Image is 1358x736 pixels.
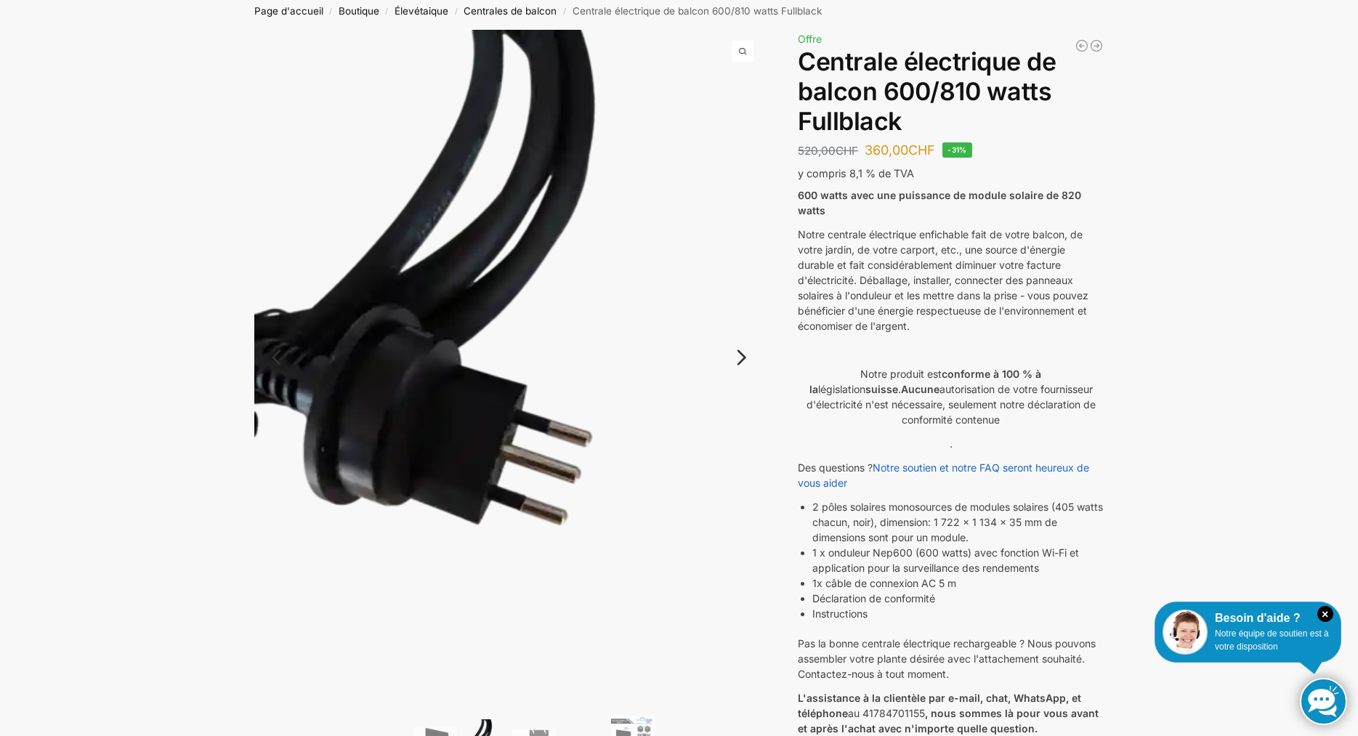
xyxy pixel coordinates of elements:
[798,636,1104,682] p: Pas la bonne centrale électrique rechargeable ? Nous pouvons assembler votre plante désirée avec ...
[836,144,858,158] span: CHF
[395,5,448,17] a: Élevétaique
[254,30,764,709] img: Centrale électrique de balcon 600/810 watts Fullblack 5
[798,366,1104,427] p: Notre produit est législation . autorisation de votre fournisseur d'électricité n'est nécessaire,...
[448,6,464,17] span: /
[798,461,1089,489] a: Notre soutien et notre FAQ seront heureux de vous aider
[464,5,557,17] a: Centrales de balcon
[809,368,1042,395] strong: conforme à 100 % à la
[323,6,339,17] span: /
[812,606,1104,621] li: Instructions
[798,167,914,179] span: y compris 8,1 % de TVA
[379,6,395,17] span: /
[798,47,1104,136] h1: Centrale électrique de balcon 600/810 watts Fullblack
[901,383,939,395] strong: Aucune
[798,692,1081,719] strong: L'assistance à la clientèle par e-mail, chat, WhatsApp, et téléphone
[798,436,1104,451] p: .
[764,30,1274,595] img: Centrale de balcon 600/810 watt Fullblack 7
[254,5,323,17] a: Page d'accueil
[798,33,822,45] span: Offre
[798,227,1104,333] p: Notre centrale électrique enfichable fait de votre balcon, de votre jardin, de votre carport, etc...
[1215,628,1329,652] span: Notre équipe de soutien est à votre disposition
[865,383,898,395] strong: suisse
[557,6,572,17] span: /
[798,189,1081,217] strong: 600 watts avec une puissance de module solaire de 820 watts
[812,499,1104,545] li: 2 pôles solaires monosources de modules solaires (405 watts chacun, noir), dimension: 1 722 x 1 1...
[798,460,1104,490] p: Des questions ?
[865,142,935,158] bdi: 360,00
[798,707,1099,735] strong: , nous sommes là pour vous avant et après l'achat avec n'importe quelle question.
[812,575,1104,591] li: 1x câble de connexion AC 5 m
[942,142,972,158] span: -31%
[798,690,1104,736] p: au 41784701155
[812,591,1104,606] li: Déclaration de conformité
[798,144,858,158] bdi: 520,00
[1163,610,1208,655] img: Service à la clientèle
[908,142,935,158] span: CHF
[812,545,1104,575] li: 1 x onduleur Nep600 (600 watts) avec fonction Wi-Fi et application pour la surveillance des rende...
[1089,39,1104,53] a: Base solaire de 2,7 kW de 2,7 kW
[1075,39,1089,53] a: Centrale électrique de balcon 445/600 watt Bificiel
[1317,606,1333,622] i: Fermer
[1163,610,1333,627] div: Besoin d'aide ?
[339,5,379,17] a: Boutique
